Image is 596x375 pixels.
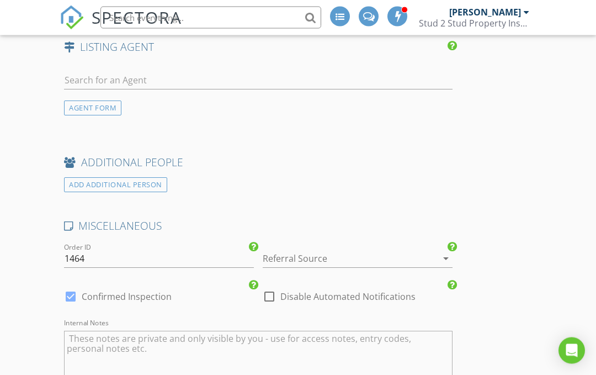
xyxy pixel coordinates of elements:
[280,292,416,303] label: Disable Automated Notifications
[60,6,84,30] img: The Best Home Inspection Software - Spectora
[82,292,172,303] label: Confirmed Inspection
[64,178,167,193] div: ADD ADDITIONAL PERSON
[439,252,453,266] i: arrow_drop_down
[64,156,453,170] h4: ADDITIONAL PEOPLE
[60,15,182,38] a: SPECTORA
[64,219,453,234] h4: MISCELLANEOUS
[449,7,521,18] div: [PERSON_NAME]
[64,72,453,90] input: Search for an Agent
[64,101,121,116] div: AGENT FORM
[558,337,585,364] div: Open Intercom Messenger
[419,18,529,29] div: Stud 2 Stud Property Inspections LLC
[100,7,321,29] input: Search everything...
[64,40,453,55] h4: LISTING AGENT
